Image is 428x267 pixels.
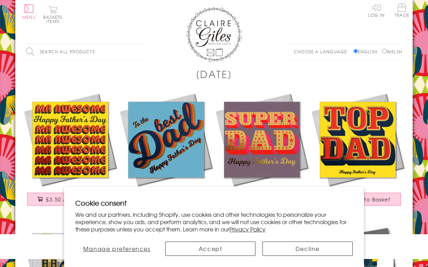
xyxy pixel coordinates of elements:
a: Privacy Policy [229,225,266,233]
span: Manage preferences [83,244,151,253]
span: £3.50 Add to Basket [46,196,103,203]
h1: [DATE] [196,67,232,81]
button: Accept [165,242,255,256]
span: Trade [395,3,409,17]
button: Menu [22,5,36,19]
img: Claire Giles Greetings Cards [186,7,242,62]
button: Manage preferences [75,242,158,256]
input: Search all products [22,44,144,60]
img: Father's Day Card, Top Dad, text foiled in shiny gold [310,92,406,188]
label: English [353,48,381,55]
a: Father's Day Card, Best Dad, text foiled in shiny gold £3.50 Add to Basket [118,92,214,213]
img: Father's Day Card, Best Dad, text foiled in shiny gold [118,92,214,188]
button: Decline [262,242,353,256]
img: Father's Day Card, Mr Awesome, text foiled in shiny gold [22,92,118,188]
a: Log In [368,3,385,17]
a: Trade [395,3,409,18]
img: Father's Day Card, Super Dad, text foiled in shiny gold [214,92,310,188]
h2: Cookie consent [75,198,353,208]
a: Father's Day Card, Top Dad, text foiled in shiny gold £3.50 Add to Basket [310,92,406,213]
input: Welsh [382,49,387,53]
button: Basket0 items [43,6,62,23]
p: Choose a language: [294,48,352,55]
input: Search [137,44,144,60]
a: Father's Day Card, Mr Awesome, text foiled in shiny gold £3.50 Add to Basket [22,92,118,213]
span: Menu [22,14,36,20]
button: £3.50 Add to Basket [27,193,114,206]
span: 0 items [46,14,62,24]
label: Welsh [382,48,402,55]
p: We and our partners, including Shopify, use cookies and other technologies to personalize your ex... [75,211,353,232]
a: Father's Day Card, Super Dad, text foiled in shiny gold £3.50 Add to Basket [214,92,310,213]
input: English [353,49,358,53]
